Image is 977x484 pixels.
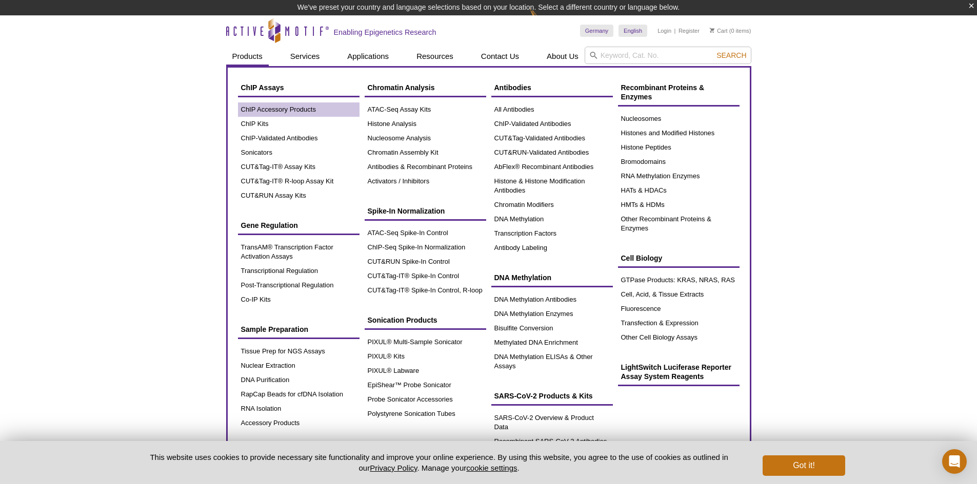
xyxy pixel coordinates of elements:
a: Other Recombinant Proteins & Enzymes [618,212,740,236]
a: About Us [541,47,585,66]
a: Sample Preparation [238,320,360,339]
span: LightSwitch Luciferase Reporter Assay System Reagents [621,363,731,381]
a: SARS-CoV-2 Products & Kits [491,386,613,406]
a: RapCap Beads for cfDNA Isolation [238,387,360,402]
a: Gene Regulation [238,216,360,235]
a: PIXUL® Multi-Sample Sonicator [365,335,486,349]
a: Co-IP Kits [238,292,360,307]
a: Post-Transcriptional Regulation [238,278,360,292]
a: English [619,25,647,37]
a: ATAC-Seq Spike-In Control [365,226,486,240]
a: Sonication Products [365,310,486,330]
a: CUT&Tag-IT® R-loop Assay Kit [238,174,360,188]
a: Services [284,47,326,66]
a: GTPase Products: KRAS, NRAS, RAS [618,273,740,287]
a: DNA Methylation [491,212,613,226]
a: Transfection & Expression [618,316,740,330]
a: Sonicators [238,145,360,160]
li: (0 items) [710,25,751,37]
div: Open Intercom Messenger [942,449,967,474]
span: Recombinant Proteins & Enzymes [621,83,705,101]
a: ChIP Assays [238,78,360,97]
a: LightSwitch Luciferase Reporter Assay System Reagents [618,357,740,386]
a: Antibody Labeling [491,241,613,255]
span: Chromatin Analysis [368,83,435,92]
a: CUT&Tag-Validated Antibodies [491,131,613,145]
a: Polystyrene Sonication Tubes [365,407,486,421]
a: All Antibodies [491,102,613,117]
a: Tissue Prep for NGS Assays [238,344,360,359]
a: Histone Peptides [618,140,740,155]
a: CUT&RUN Assay Kits [238,188,360,203]
a: Recombinant SARS-CoV-2 Antibodies [491,434,613,449]
a: CUT&Tag-IT® Assay Kits [238,160,360,174]
a: DNA Methylation ELISAs & Other Assays [491,350,613,373]
a: Histones and Modified Histones [618,126,740,140]
span: Cell Biology [621,254,663,262]
a: Bromodomains [618,155,740,169]
a: ChIP-Validated Antibodies [491,117,613,131]
a: Cart [710,27,728,34]
a: Products [226,47,269,66]
a: Transcription Factors [491,226,613,241]
input: Keyword, Cat. No. [585,47,751,64]
a: PIXUL® Labware [365,364,486,378]
a: Germany [580,25,613,37]
a: DNA Purification [238,373,360,387]
a: Accessory Products [238,416,360,430]
button: Search [713,51,749,60]
span: Sonication Products [368,316,437,324]
a: ChIP-Seq Spike-In Normalization [365,240,486,255]
a: Transcriptional Regulation [238,264,360,278]
img: Your Cart [710,28,714,33]
a: Cell, Acid, & Tissue Extracts [618,287,740,302]
a: ChIP Kits [238,117,360,131]
a: Bisulfite Conversion [491,321,613,335]
a: Resources [410,47,460,66]
span: ChIP Assays [241,83,284,92]
a: SARS-CoV-2 Overview & Product Data [491,411,613,434]
a: ATAC-Seq Assay Kits [365,102,486,117]
a: Activators / Inhibitors [365,174,486,188]
span: Gene Regulation [241,221,298,229]
a: RNA Isolation [238,402,360,416]
a: Chromatin Analysis [365,78,486,97]
a: ChIP-Validated Antibodies [238,131,360,145]
a: Login [657,27,671,34]
a: CUT&RUN Spike-In Control [365,255,486,269]
a: Histone Analysis [365,117,486,131]
a: Methylated DNA Enrichment [491,335,613,350]
p: This website uses cookies to provide necessary site functionality and improve your online experie... [132,452,746,473]
a: DNA Methylation Enzymes [491,307,613,321]
span: Sample Preparation [241,325,309,333]
a: DNA Methylation Antibodies [491,292,613,307]
a: Register [679,27,700,34]
a: Cell Biology [618,248,740,268]
a: PIXUL® Kits [365,349,486,364]
a: RNA Methylation Enzymes [618,169,740,183]
a: CUT&Tag-IT® Spike-In Control [365,269,486,283]
li: | [674,25,676,37]
a: Probe Sonicator Accessories [365,392,486,407]
a: Nucleosomes [618,112,740,126]
span: Spike-In Normalization [368,207,445,215]
a: CUT&RUN-Validated Antibodies [491,145,613,160]
a: Applications [341,47,395,66]
a: Recombinant Proteins & Enzymes [618,78,740,107]
a: EpiShear™ Probe Sonicator [365,378,486,392]
a: Chromatin Assembly Kit [365,145,486,160]
a: Antibodies [491,78,613,97]
span: Antibodies [494,83,531,92]
a: Histone & Histone Modification Antibodies [491,174,613,198]
a: HATs & HDACs [618,183,740,198]
a: TransAM® Transcription Factor Activation Assays [238,240,360,264]
span: DNA Methylation [494,273,551,282]
img: Change Here [530,8,557,32]
button: Got it! [763,455,845,476]
a: DNA Methylation [491,268,613,287]
a: Privacy Policy [370,464,417,472]
a: Nucleosome Analysis [365,131,486,145]
a: Spike-In Normalization [365,201,486,221]
button: cookie settings [466,464,517,472]
a: Antibodies & Recombinant Proteins [365,160,486,174]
